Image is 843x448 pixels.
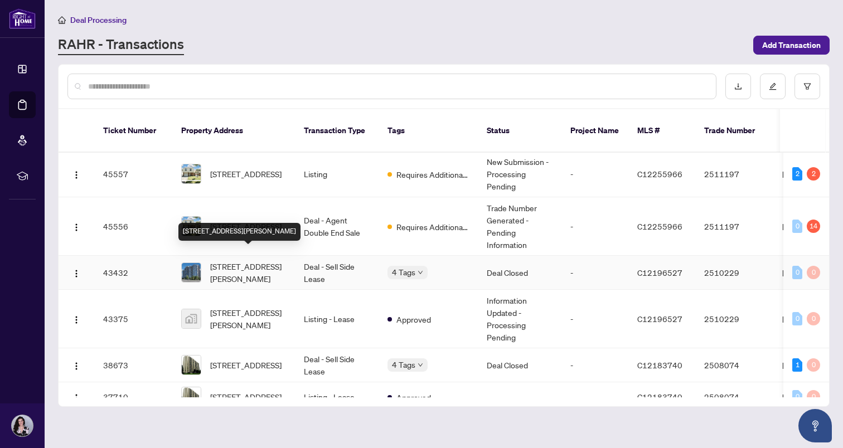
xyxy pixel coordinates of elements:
[798,409,832,442] button: Open asap
[396,168,469,181] span: Requires Additional Docs
[396,391,431,403] span: Approved
[9,8,36,29] img: logo
[561,151,628,197] td: -
[792,220,802,233] div: 0
[760,74,786,99] button: edit
[807,390,820,403] div: 0
[58,35,184,55] a: RAHR - Transactions
[637,169,682,179] span: C12255966
[637,221,682,231] span: C12255966
[178,223,301,241] div: [STREET_ADDRESS][PERSON_NAME]
[210,306,286,331] span: [STREET_ADDRESS][PERSON_NAME]
[637,267,682,277] span: C12196527
[561,382,628,412] td: -
[70,15,127,25] span: Deal Processing
[67,165,85,183] button: Logo
[478,256,561,290] td: Deal Closed
[210,220,282,232] span: [STREET_ADDRESS]
[295,109,379,153] th: Transaction Type
[561,109,628,153] th: Project Name
[12,415,33,436] img: Profile Icon
[418,270,423,275] span: down
[392,358,415,371] span: 4 Tags
[67,217,85,235] button: Logo
[561,348,628,382] td: -
[792,312,802,325] div: 0
[478,348,561,382] td: Deal Closed
[695,151,773,197] td: 2511197
[72,362,81,371] img: Logo
[72,393,81,402] img: Logo
[807,266,820,279] div: 0
[392,266,415,279] span: 4 Tags
[637,314,682,324] span: C12196527
[695,348,773,382] td: 2508074
[182,217,201,236] img: thumbnail-img
[295,290,379,348] td: Listing - Lease
[94,109,172,153] th: Ticket Number
[295,256,379,290] td: Deal - Sell Side Lease
[295,382,379,412] td: Listing - Lease
[561,197,628,256] td: -
[753,36,830,55] button: Add Transaction
[695,197,773,256] td: 2511197
[769,82,777,90] span: edit
[94,151,172,197] td: 45557
[72,269,81,278] img: Logo
[67,356,85,374] button: Logo
[396,221,469,233] span: Requires Additional Docs
[172,109,295,153] th: Property Address
[478,197,561,256] td: Trade Number Generated - Pending Information
[67,264,85,281] button: Logo
[725,74,751,99] button: download
[210,391,282,403] span: [STREET_ADDRESS]
[210,359,282,371] span: [STREET_ADDRESS]
[94,290,172,348] td: 43375
[807,220,820,233] div: 14
[210,168,282,180] span: [STREET_ADDRESS]
[182,164,201,183] img: thumbnail-img
[628,109,695,153] th: MLS #
[762,36,821,54] span: Add Transaction
[182,309,201,328] img: thumbnail-img
[561,256,628,290] td: -
[182,263,201,282] img: thumbnail-img
[807,167,820,181] div: 2
[67,388,85,406] button: Logo
[478,109,561,153] th: Status
[807,312,820,325] div: 0
[67,310,85,328] button: Logo
[295,197,379,256] td: Deal - Agent Double End Sale
[182,387,201,406] img: thumbnail-img
[94,256,172,290] td: 43432
[478,290,561,348] td: Information Updated - Processing Pending
[58,16,66,24] span: home
[379,109,478,153] th: Tags
[72,223,81,232] img: Logo
[94,382,172,412] td: 37710
[210,260,286,285] span: [STREET_ADDRESS][PERSON_NAME]
[94,348,172,382] td: 38673
[695,290,773,348] td: 2510229
[295,151,379,197] td: Listing
[695,256,773,290] td: 2510229
[418,362,423,368] span: down
[792,358,802,372] div: 1
[72,171,81,179] img: Logo
[637,360,682,370] span: C12183740
[792,167,802,181] div: 2
[295,348,379,382] td: Deal - Sell Side Lease
[807,358,820,372] div: 0
[637,392,682,402] span: C12183740
[94,197,172,256] td: 45556
[72,315,81,324] img: Logo
[695,109,773,153] th: Trade Number
[396,313,431,325] span: Approved
[794,74,820,99] button: filter
[695,382,773,412] td: 2508074
[792,266,802,279] div: 0
[182,356,201,374] img: thumbnail-img
[734,82,742,90] span: download
[803,82,811,90] span: filter
[478,151,561,197] td: New Submission - Processing Pending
